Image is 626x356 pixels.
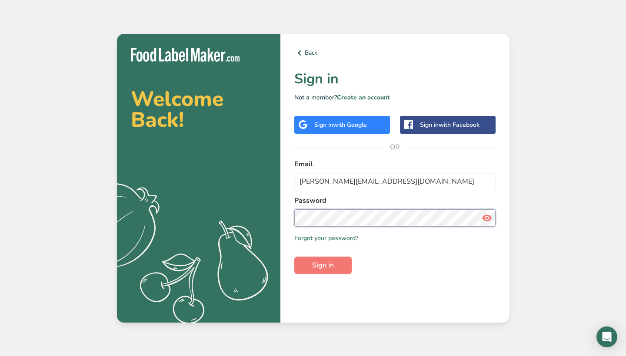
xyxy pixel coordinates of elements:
a: Forgot your password? [294,234,358,243]
label: Email [294,159,496,169]
a: Back [294,48,496,58]
div: Sign in [314,120,367,129]
span: OR [382,134,408,160]
h2: Welcome Back! [131,89,266,130]
p: Not a member? [294,93,496,102]
div: Sign in [420,120,479,129]
span: with Facebook [439,121,479,129]
h1: Sign in [294,69,496,89]
input: Enter Your Email [294,173,496,190]
span: with Google [333,121,367,129]
label: Password [294,195,496,206]
div: Open Intercom Messenger [596,326,617,347]
a: Create an account [337,93,390,102]
span: Sign in [312,260,334,270]
button: Sign in [294,257,352,274]
img: Food Label Maker [131,48,240,62]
